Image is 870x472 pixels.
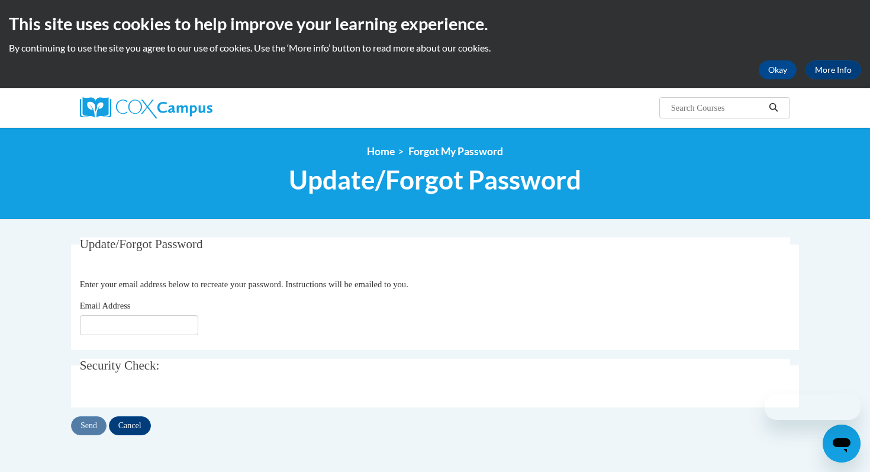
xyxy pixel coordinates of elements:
span: Security Check: [80,358,160,373]
button: Search [765,101,782,115]
span: Update/Forgot Password [80,237,203,251]
a: Home [367,145,395,158]
input: Cancel [109,416,151,435]
span: Email Address [80,301,131,310]
img: Cox Campus [80,97,212,118]
input: Search Courses [670,101,765,115]
iframe: Message from company [765,394,861,420]
p: By continuing to use the site you agree to our use of cookies. Use the ‘More info’ button to read... [9,41,861,54]
h2: This site uses cookies to help improve your learning experience. [9,12,861,36]
span: Enter your email address below to recreate your password. Instructions will be emailed to you. [80,280,408,289]
input: Email [80,315,198,335]
a: More Info [805,60,861,79]
a: Cox Campus [80,97,305,118]
span: Forgot My Password [408,145,503,158]
button: Okay [759,60,797,79]
iframe: Button to launch messaging window [823,425,861,463]
span: Update/Forgot Password [289,164,581,195]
